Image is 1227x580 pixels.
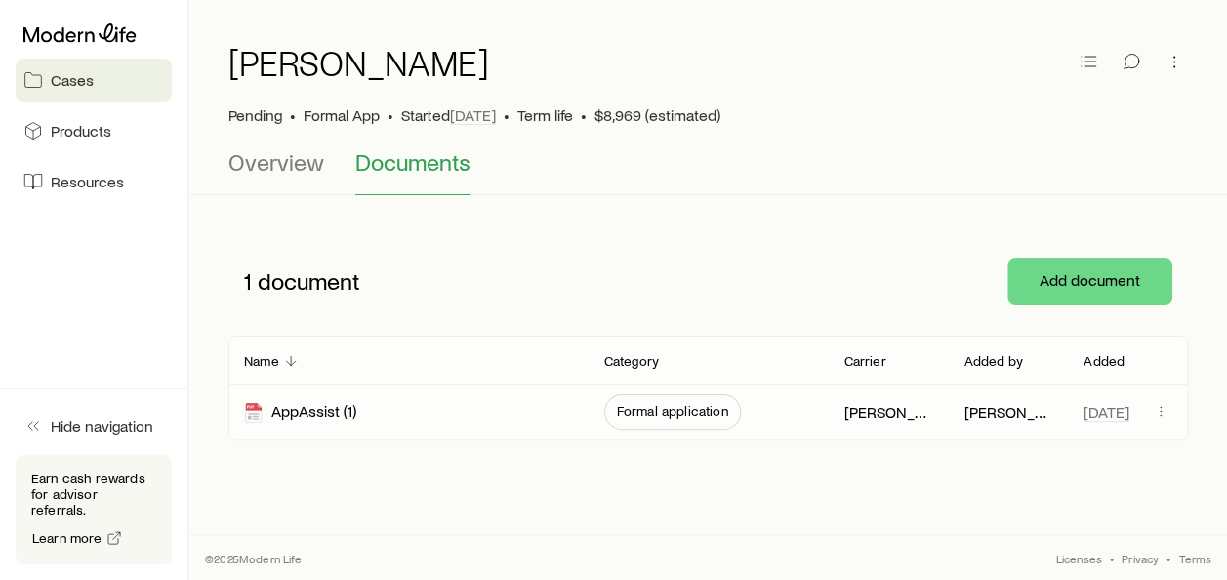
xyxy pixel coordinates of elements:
[1110,551,1114,566] span: •
[51,70,94,90] span: Cases
[244,268,252,295] span: 1
[228,105,282,125] p: Pending
[604,353,659,369] p: Category
[16,455,172,564] div: Earn cash rewards for advisor referrals.Learn more
[258,268,360,295] span: document
[388,105,393,125] span: •
[16,109,172,152] a: Products
[843,353,885,369] p: Carrier
[355,148,470,176] span: Documents
[1084,353,1125,369] p: Added
[32,531,102,545] span: Learn more
[16,160,172,203] a: Resources
[51,416,153,435] span: Hide navigation
[1178,551,1211,566] a: Terms
[963,353,1022,369] p: Added by
[290,105,296,125] span: •
[1084,402,1129,422] span: [DATE]
[16,59,172,102] a: Cases
[450,105,496,125] span: [DATE]
[16,404,172,447] button: Hide navigation
[228,148,1188,195] div: Case details tabs
[51,121,111,141] span: Products
[401,105,496,125] p: Started
[617,403,728,419] span: Formal application
[51,172,124,191] span: Resources
[517,105,573,125] span: Term life
[244,401,356,424] div: AppAssist (1)
[963,402,1052,422] p: [PERSON_NAME]
[1122,551,1159,566] a: Privacy
[304,105,380,125] span: Formal App
[228,148,324,176] span: Overview
[228,43,489,82] h1: [PERSON_NAME]
[1007,258,1172,305] button: Add document
[504,105,510,125] span: •
[1055,551,1101,566] a: Licenses
[594,105,720,125] span: $8,969 (estimated)
[581,105,587,125] span: •
[244,353,279,369] p: Name
[205,551,303,566] p: © 2025 Modern Life
[843,402,932,422] p: [PERSON_NAME]
[31,471,156,518] p: Earn cash rewards for advisor referrals.
[1166,551,1170,566] span: •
